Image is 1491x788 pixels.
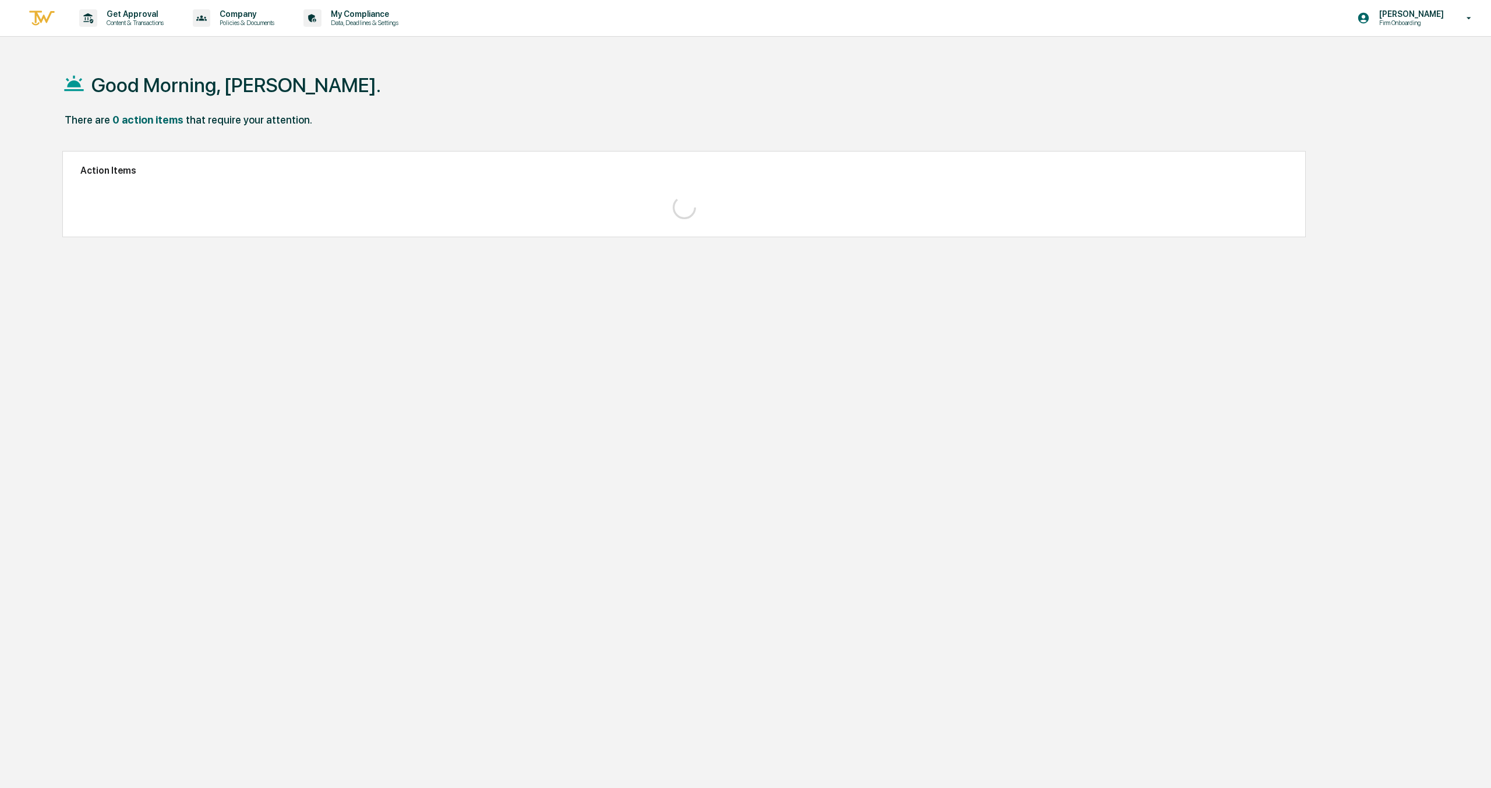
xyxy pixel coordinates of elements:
h1: Good Morning, [PERSON_NAME]. [91,73,381,97]
p: Content & Transactions [97,19,169,27]
p: [PERSON_NAME] [1370,9,1450,19]
p: My Compliance [321,9,404,19]
img: logo [28,9,56,28]
div: 0 action items [112,114,183,126]
div: There are [65,114,110,126]
h2: Action Items [80,165,1288,176]
div: that require your attention. [186,114,312,126]
p: Company [210,9,280,19]
p: Data, Deadlines & Settings [321,19,404,27]
p: Get Approval [97,9,169,19]
p: Policies & Documents [210,19,280,27]
p: Firm Onboarding [1370,19,1450,27]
